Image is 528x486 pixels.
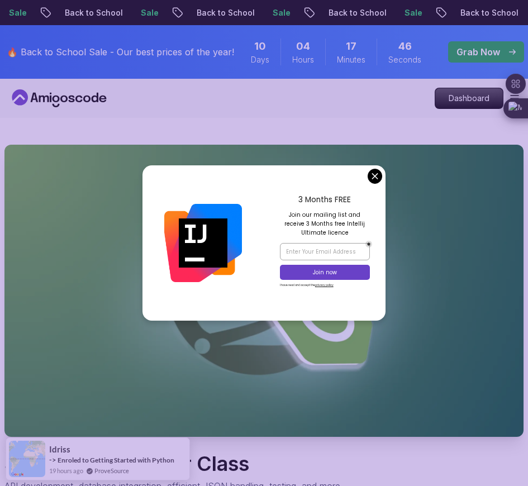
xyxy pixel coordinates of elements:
[58,456,174,464] a: Enroled to Getting Started with Python
[389,7,425,18] p: Sale
[4,452,524,475] h1: Spring Boot Master Class
[257,7,293,18] p: Sale
[398,39,412,54] span: 46 Seconds
[313,7,389,18] p: Back to School
[49,455,56,464] span: ->
[251,54,269,65] span: Days
[49,445,70,454] span: idriss
[346,39,356,54] span: 17 Minutes
[94,466,129,475] a: ProveSource
[49,466,83,475] span: 19 hours ago
[388,54,421,65] span: Seconds
[4,145,524,437] img: spring-boot-master-class_thumbnail
[9,441,45,477] img: provesource social proof notification image
[181,7,257,18] p: Back to School
[49,7,125,18] p: Back to School
[435,88,503,109] a: Dashboard
[254,39,266,54] span: 10 Days
[292,54,314,65] span: Hours
[456,45,500,59] p: Grab Now
[125,7,161,18] p: Sale
[337,54,365,65] span: Minutes
[296,39,310,54] span: 4 Hours
[435,88,503,108] p: Dashboard
[445,7,521,18] p: Back to School
[7,45,234,59] p: 🔥 Back to School Sale - Our best prices of the year!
